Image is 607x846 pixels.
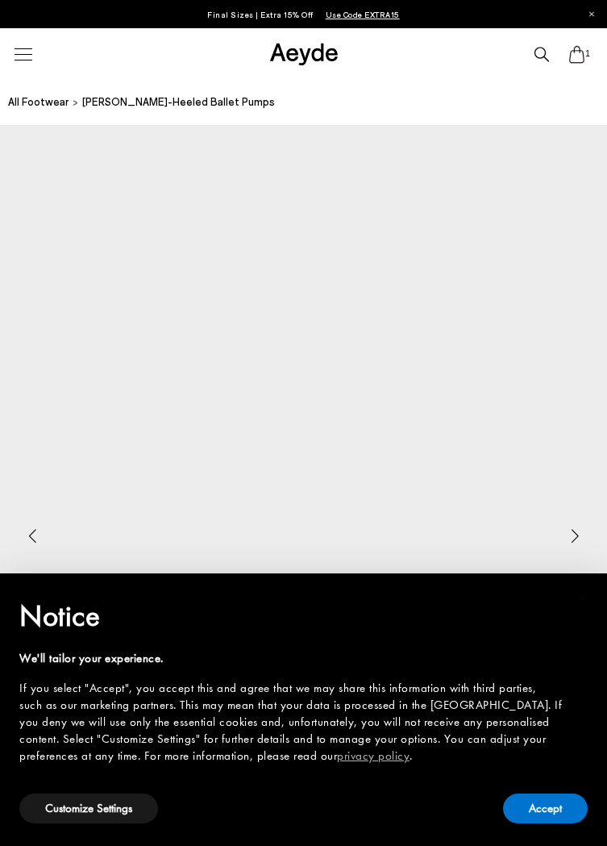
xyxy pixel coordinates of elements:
div: Next slide [551,512,599,561]
div: Previous slide [8,512,56,561]
button: Customize Settings [19,794,158,823]
a: privacy policy [337,748,410,764]
div: We'll tailor your experience. [19,650,562,667]
span: × [576,585,587,610]
span: [PERSON_NAME]-Heeled Ballet Pumps [82,94,275,110]
div: If you select "Accept", you accept this and agree that we may share this information with third p... [19,680,562,765]
a: All Footwear [8,94,69,110]
button: Accept [503,794,588,823]
button: Close this notice [562,578,601,617]
h2: Notice [19,595,562,637]
nav: breadcrumb [8,81,607,125]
